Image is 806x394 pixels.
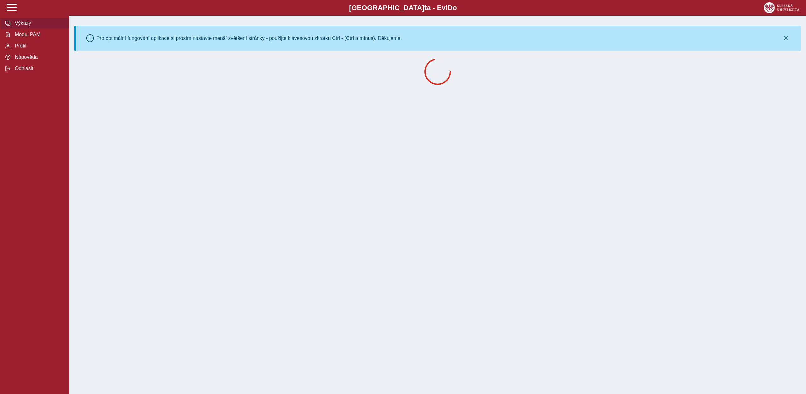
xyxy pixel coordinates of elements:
[13,43,64,49] span: Profil
[764,2,799,13] img: logo_web_su.png
[447,4,452,12] span: D
[13,32,64,37] span: Modul PAM
[96,36,402,41] div: Pro optimální fungování aplikace si prosím nastavte menší zvětšení stránky - použijte klávesovou ...
[424,4,427,12] span: t
[453,4,457,12] span: o
[13,54,64,60] span: Nápověda
[13,20,64,26] span: Výkazy
[19,4,787,12] b: [GEOGRAPHIC_DATA] a - Evi
[13,66,64,71] span: Odhlásit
